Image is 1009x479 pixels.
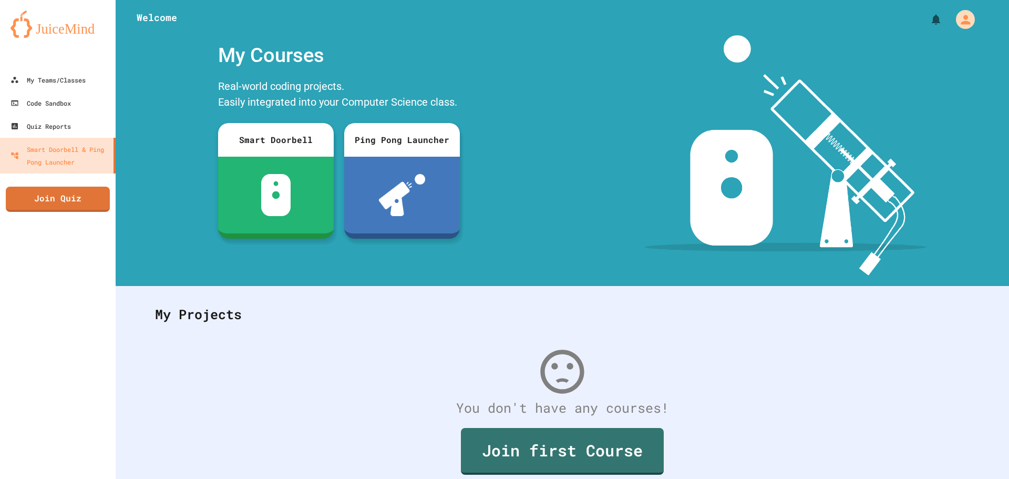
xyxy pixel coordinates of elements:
[11,74,86,86] div: My Teams/Classes
[261,174,291,216] img: sdb-white.svg
[645,35,926,276] img: banner-image-my-projects.png
[379,174,426,216] img: ppl-with-ball.png
[11,97,71,109] div: Code Sandbox
[965,437,998,468] iframe: chat widget
[910,11,945,28] div: My Notifications
[145,294,980,335] div: My Projects
[922,391,998,436] iframe: chat widget
[145,398,980,418] div: You don't have any courses!
[11,11,105,38] img: logo-orange.svg
[461,428,664,475] a: Join first Course
[11,143,109,168] div: Smart Doorbell & Ping Pong Launcher
[218,123,334,157] div: Smart Doorbell
[213,35,465,76] div: My Courses
[344,123,460,157] div: Ping Pong Launcher
[11,120,71,133] div: Quiz Reports
[945,7,977,32] div: My Account
[6,187,110,212] a: Join Quiz
[213,76,465,115] div: Real-world coding projects. Easily integrated into your Computer Science class.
